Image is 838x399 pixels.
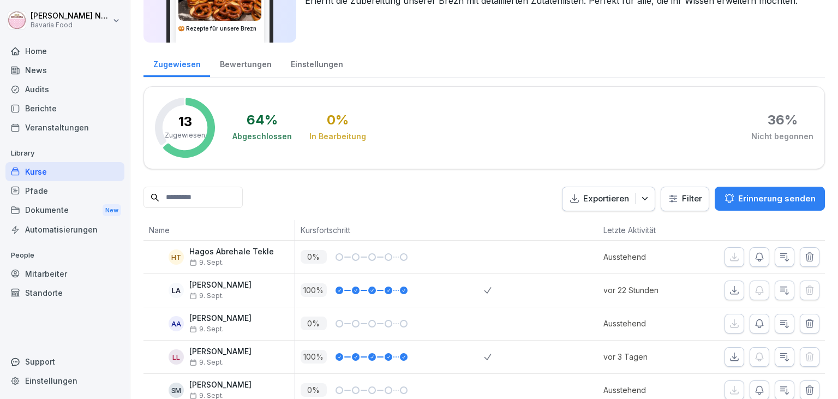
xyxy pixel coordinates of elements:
[603,318,692,329] p: Ausstehend
[31,11,110,21] p: [PERSON_NAME] Neurohr
[189,380,252,390] p: [PERSON_NAME]
[5,220,124,239] a: Automatisierungen
[5,247,124,264] p: People
[178,115,192,128] p: 13
[189,259,224,266] span: 9. Sept.
[210,49,281,77] a: Bewertungen
[5,41,124,61] a: Home
[5,61,124,80] a: News
[143,49,210,77] a: Zugewiesen
[301,317,327,330] p: 0 %
[301,383,327,397] p: 0 %
[149,224,289,236] p: Name
[301,224,479,236] p: Kursfortschritt
[5,145,124,162] p: Library
[603,284,692,296] p: vor 22 Stunden
[603,351,692,362] p: vor 3 Tagen
[5,283,124,302] a: Standorte
[189,359,224,366] span: 9. Sept.
[178,25,262,33] h3: 🥨 Rezepte für unsere Brezn
[169,249,184,265] div: HT
[5,200,124,221] a: DokumenteNew
[751,131,813,142] div: Nicht begonnen
[327,114,349,127] div: 0 %
[603,251,692,263] p: Ausstehend
[301,350,327,364] p: 100 %
[583,193,629,205] p: Exportieren
[5,371,124,390] a: Einstellungen
[301,250,327,264] p: 0 %
[189,347,252,356] p: [PERSON_NAME]
[603,224,687,236] p: Letzte Aktivität
[5,99,124,118] a: Berichte
[169,383,184,398] div: SM
[5,80,124,99] a: Audits
[232,131,292,142] div: Abgeschlossen
[5,162,124,181] a: Kurse
[5,264,124,283] a: Mitarbeiter
[169,349,184,365] div: LL
[768,114,798,127] div: 36 %
[165,130,205,140] p: Zugewiesen
[5,352,124,371] div: Support
[247,114,278,127] div: 64 %
[169,316,184,331] div: AA
[189,247,274,257] p: Hagos Abrehale Tekle
[715,187,825,211] button: Erinnerung senden
[309,131,366,142] div: In Bearbeitung
[5,200,124,221] div: Dokumente
[738,193,816,205] p: Erinnerung senden
[189,292,224,300] span: 9. Sept.
[668,193,702,204] div: Filter
[603,384,692,396] p: Ausstehend
[103,204,121,217] div: New
[562,187,655,211] button: Exportieren
[189,281,252,290] p: [PERSON_NAME]
[301,283,327,297] p: 100 %
[661,187,709,211] button: Filter
[169,283,184,298] div: LA
[5,181,124,200] a: Pfade
[31,21,110,29] p: Bavaria Food
[281,49,352,77] a: Einstellungen
[5,118,124,137] a: Veranstaltungen
[189,314,252,323] p: [PERSON_NAME]
[189,325,224,333] span: 9. Sept.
